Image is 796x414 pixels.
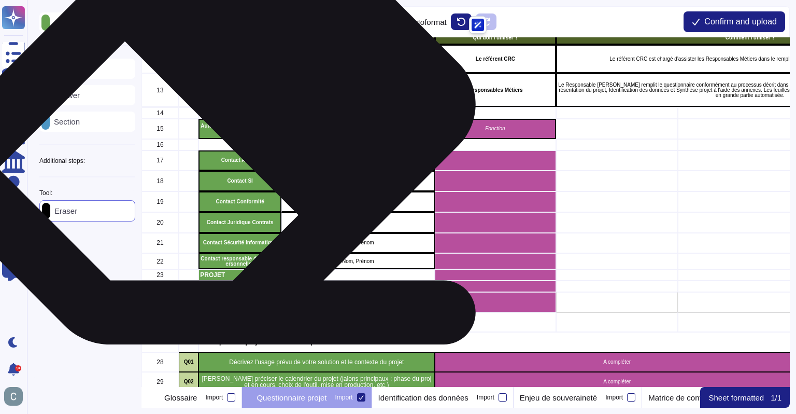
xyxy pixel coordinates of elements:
[605,394,623,401] div: Import
[378,394,468,402] p: Identification des données
[50,65,79,73] p: Yes/No
[50,118,80,126] p: Section
[283,199,433,204] p: Nom, Prénom
[157,18,183,26] p: Eraser
[200,272,280,278] p: PROJET
[2,385,30,408] button: user
[201,158,279,163] p: Contact Achats
[141,119,179,139] div: 15
[283,158,433,163] p: Nom, Prénom
[771,394,781,402] p: 1 / 1
[200,376,433,388] p: [PERSON_NAME] préciser le calendrier du projet (jalons principaux : phase du projet en cours, cho...
[201,220,279,225] p: Contact Juridique Contrats
[201,178,279,184] p: Contact SI
[141,73,179,107] div: 13
[335,394,353,401] div: Import
[477,394,494,401] div: Import
[520,394,597,402] p: Enjeu de souveraineté
[141,233,179,254] div: 21
[200,299,280,305] p: Patterns à appliquer
[50,91,80,99] p: Answer
[283,240,433,245] p: Nom, Prénom
[200,284,433,289] p: Type de solution choisie
[648,394,734,402] p: Matrice de confidentialité
[201,256,279,267] p: Contact responsable données personnelles
[141,212,179,233] div: 20
[331,18,371,26] p: Clear sheet
[437,35,555,40] p: Qui doit l'utiliser ?
[50,207,77,215] p: Eraser
[141,312,179,332] div: 26
[200,359,433,365] p: Décrivez l'usage prévu de votre solution et le contexte du projet
[283,178,433,184] p: Nom, Prénom
[283,259,433,264] p: Nom, Prénom
[283,299,433,305] p: SaaS
[180,360,197,365] p: Q01
[4,387,23,406] img: user
[201,123,279,134] p: Auteur du document (Responsable métier)
[141,150,179,171] div: 17
[141,45,179,73] div: 12
[437,57,555,62] p: Le référent CRC
[141,352,179,372] div: 28
[283,126,433,131] p: Nom, Prénom
[201,71,432,81] p: Permettre aux Métiers d'identifier les actifs les plus sensibles dans leurs projets d'achat de so...
[205,394,223,401] div: Import
[704,18,777,26] span: Confirm and upload
[141,107,179,119] div: 14
[436,126,555,131] p: Fonction
[141,31,179,45] div: 11
[180,379,197,384] p: Q02
[141,139,179,150] div: 16
[684,11,785,32] button: Confirm and upload
[201,199,279,204] p: Contact Conformité
[437,88,555,93] p: Responsables Métiers
[141,37,790,387] div: grid
[39,158,85,164] p: Additional steps:
[141,281,179,292] div: 24
[141,253,179,269] div: 22
[141,332,179,352] div: 27
[164,394,197,402] p: Glossaire
[141,269,179,281] div: 23
[201,240,279,245] p: Contact Sécurité informatique
[228,18,292,26] div: Select similar cells
[708,394,764,402] p: Sheet formatted
[141,372,179,392] div: 29
[283,220,433,225] p: Nom, Prénom
[408,18,446,26] p: Autoformat
[39,190,52,196] p: Tool:
[141,171,179,191] div: 18
[201,35,432,40] p: Quel est l'objectif de cet outil ?
[257,394,326,402] p: Questionnaire projet
[15,365,21,371] div: 9+
[141,191,179,212] div: 19
[50,19,90,27] p: Question
[141,292,179,312] div: 25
